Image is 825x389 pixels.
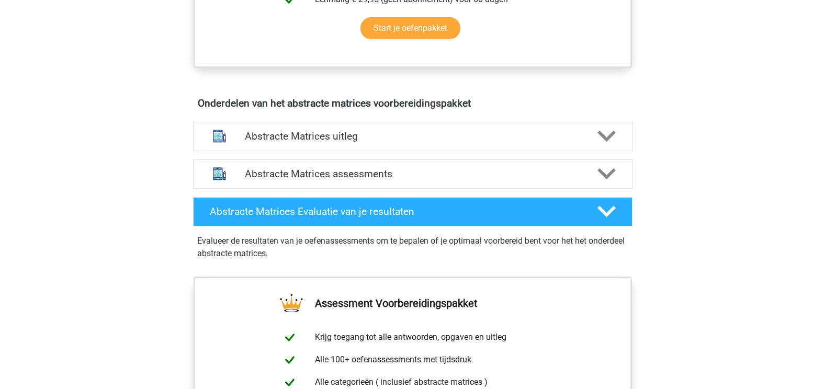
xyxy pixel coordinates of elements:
a: assessments Abstracte Matrices assessments [189,159,637,189]
a: Start je oefenpakket [360,17,460,39]
img: abstracte matrices assessments [206,161,233,187]
h4: Onderdelen van het abstracte matrices voorbereidingspakket [198,97,628,109]
img: abstracte matrices uitleg [206,123,233,150]
a: Abstracte Matrices Evaluatie van je resultaten [189,197,637,226]
h4: Abstracte Matrices uitleg [245,130,581,142]
p: Evalueer de resultaten van je oefenassessments om te bepalen of je optimaal voorbereid bent voor ... [197,235,628,260]
a: uitleg Abstracte Matrices uitleg [189,122,637,151]
h4: Abstracte Matrices Evaluatie van je resultaten [210,205,581,218]
h4: Abstracte Matrices assessments [245,168,581,180]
